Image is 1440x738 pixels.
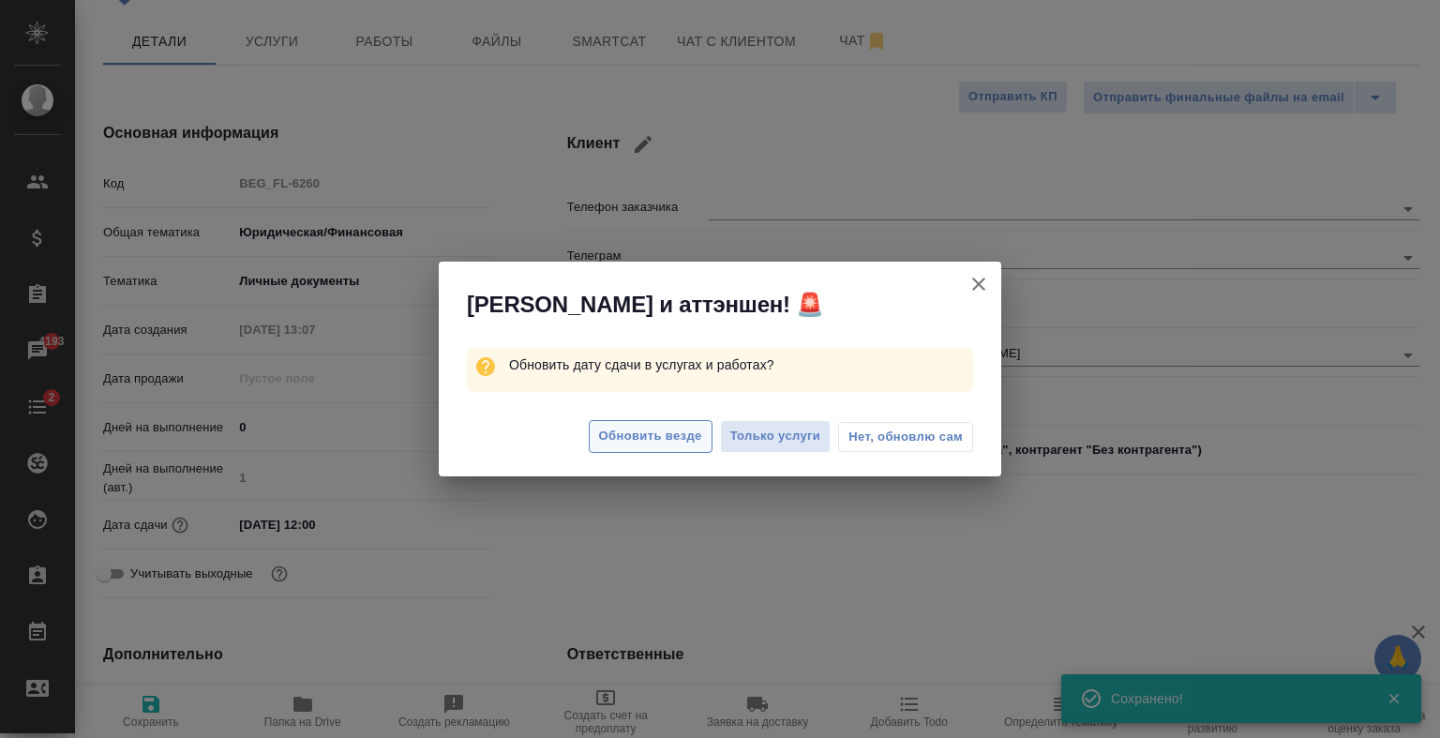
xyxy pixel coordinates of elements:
[467,290,824,320] span: [PERSON_NAME] и аттэншен! 🚨
[589,420,712,453] button: Обновить везде
[599,426,702,447] span: Обновить везде
[730,426,821,447] span: Только услуги
[848,428,963,446] span: Нет, обновлю сам
[509,348,973,382] p: Обновить дату сдачи в услугах и работах?
[838,422,973,452] button: Нет, обновлю сам
[720,420,832,453] button: Только услуги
